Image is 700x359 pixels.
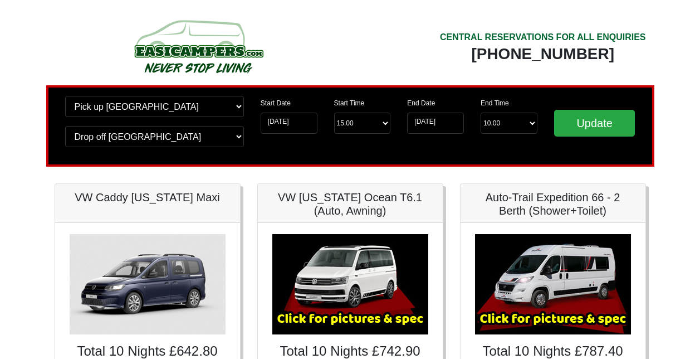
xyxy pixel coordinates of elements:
[261,98,291,108] label: Start Date
[472,191,634,217] h5: Auto-Trail Expedition 66 - 2 Berth (Shower+Toilet)
[481,98,509,108] label: End Time
[440,44,646,64] div: [PHONE_NUMBER]
[66,191,229,204] h5: VW Caddy [US_STATE] Maxi
[92,16,304,77] img: campers-checkout-logo.png
[407,98,435,108] label: End Date
[272,234,428,334] img: VW California Ocean T6.1 (Auto, Awning)
[269,191,432,217] h5: VW [US_STATE] Ocean T6.1 (Auto, Awning)
[334,98,365,108] label: Start Time
[70,234,226,334] img: VW Caddy California Maxi
[440,31,646,44] div: CENTRAL RESERVATIONS FOR ALL ENQUIRIES
[554,110,635,137] input: Update
[475,234,631,334] img: Auto-Trail Expedition 66 - 2 Berth (Shower+Toilet)
[407,113,464,134] input: Return Date
[261,113,317,134] input: Start Date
